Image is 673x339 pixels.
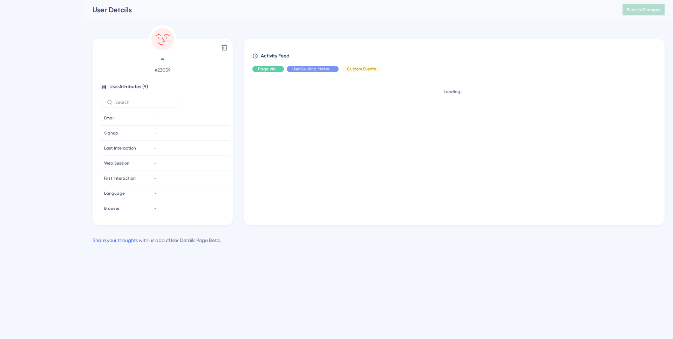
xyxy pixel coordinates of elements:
[252,89,655,95] div: Loading...
[93,237,138,243] a: Share your thoughts
[154,206,156,211] span: -
[104,145,136,151] span: Last Interaction
[104,130,118,136] span: Signup
[347,66,376,72] span: Custom Events
[93,5,605,15] div: User Details
[104,175,136,181] span: First Interaction
[258,66,278,72] span: Page View
[154,175,156,181] span: -
[154,115,156,121] span: -
[623,4,665,15] button: Publish Changes
[104,115,115,121] span: Email
[154,191,156,196] span: -
[93,236,221,244] div: with us about User Details Page Beta .
[104,206,120,211] span: Browser
[115,100,172,105] input: Search
[627,7,660,13] span: Publish Changes
[154,130,156,136] span: -
[154,145,156,151] span: -
[104,191,125,196] span: Language
[109,83,148,91] span: User Attributes ( 9 )
[101,53,224,64] span: -
[292,66,333,72] span: UserGuiding Material
[261,52,290,60] span: Activity Feed
[101,66,224,74] span: # 23039
[104,160,129,166] span: Web Session
[154,160,156,166] span: -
